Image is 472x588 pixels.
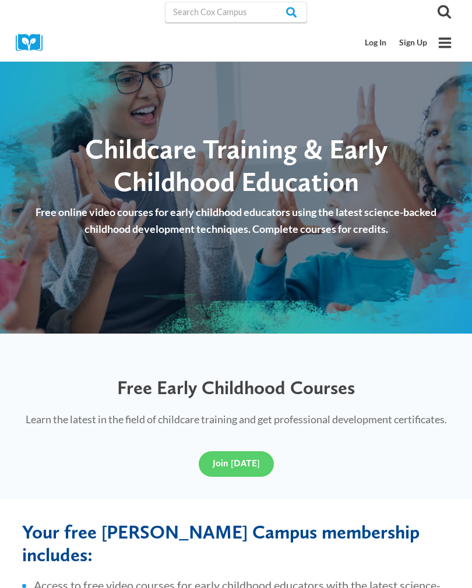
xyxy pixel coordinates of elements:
[22,411,450,428] p: Learn the latest in the field of childcare training and get professional development certificates.
[117,376,355,399] span: Free Early Childhood Courses
[434,31,456,54] button: Open menu
[22,520,420,566] span: Your free [PERSON_NAME] Campus membership includes:
[22,204,450,238] p: Free online video courses for early childhood educators using the latest science-backed childhood...
[359,32,434,54] nav: Secondary Mobile Navigation
[85,132,388,198] span: Childcare Training & Early Childhood Education
[213,458,260,469] span: Join [DATE]
[199,451,274,477] a: Join [DATE]
[16,34,51,52] img: Cox Campus
[393,32,434,54] a: Sign Up
[165,2,307,23] input: Search Cox Campus
[359,32,393,54] a: Log In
